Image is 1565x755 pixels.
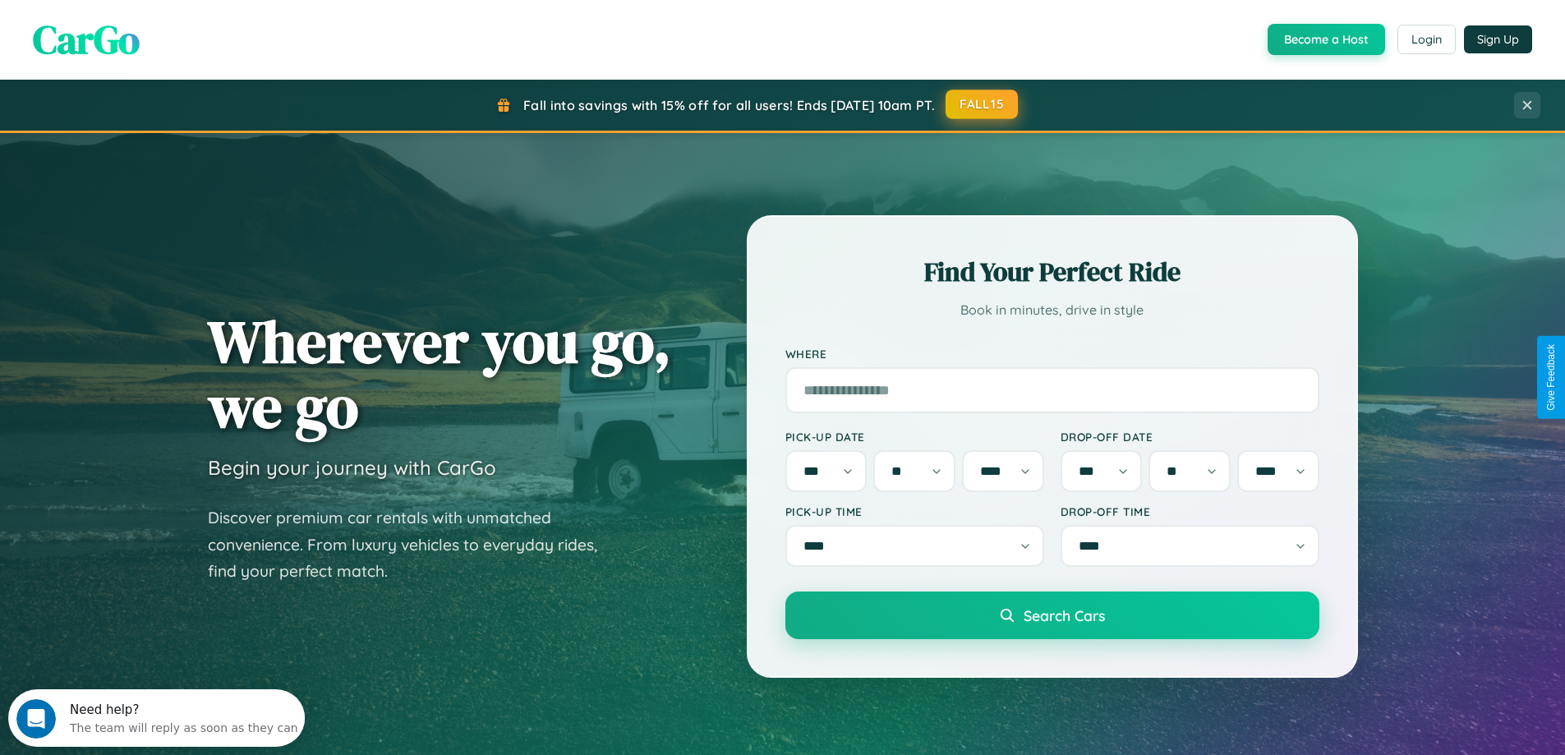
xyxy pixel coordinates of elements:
[16,699,56,739] iframe: Intercom live chat
[1268,24,1385,55] button: Become a Host
[1024,606,1105,624] span: Search Cars
[785,347,1319,361] label: Where
[785,254,1319,290] h2: Find Your Perfect Ride
[523,97,935,113] span: Fall into savings with 15% off for all users! Ends [DATE] 10am PT.
[208,504,619,585] p: Discover premium car rentals with unmatched convenience. From luxury vehicles to everyday rides, ...
[785,504,1044,518] label: Pick-up Time
[62,14,290,27] div: Need help?
[1545,344,1557,411] div: Give Feedback
[33,12,140,67] span: CarGo
[785,298,1319,322] p: Book in minutes, drive in style
[785,430,1044,444] label: Pick-up Date
[8,689,305,747] iframe: Intercom live chat discovery launcher
[62,27,290,44] div: The team will reply as soon as they can
[7,7,306,52] div: Open Intercom Messenger
[946,90,1018,119] button: FALL15
[1397,25,1456,54] button: Login
[1061,504,1319,518] label: Drop-off Time
[208,309,671,439] h1: Wherever you go, we go
[785,592,1319,639] button: Search Cars
[1061,430,1319,444] label: Drop-off Date
[1464,25,1532,53] button: Sign Up
[208,455,496,480] h3: Begin your journey with CarGo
